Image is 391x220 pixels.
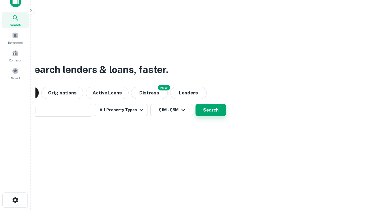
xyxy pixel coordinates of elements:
button: Originations [41,87,83,99]
a: Contacts [2,47,29,64]
button: All Property Types [95,104,148,116]
button: Active Loans [86,87,129,99]
iframe: Chat Widget [360,171,391,200]
a: Borrowers [2,30,29,46]
button: $1M - $5M [150,104,193,116]
span: Borrowers [8,40,23,45]
span: Saved [11,75,20,80]
span: Search [10,22,21,27]
div: NEW [158,85,170,90]
button: Lenders [170,87,207,99]
a: Search [2,12,29,28]
span: Contacts [9,58,21,63]
a: Saved [2,65,29,82]
h3: Search lenders & loans, faster. [28,62,168,77]
button: Search [195,104,226,116]
button: Search distressed loans with lien and other non-mortgage details. [131,87,168,99]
